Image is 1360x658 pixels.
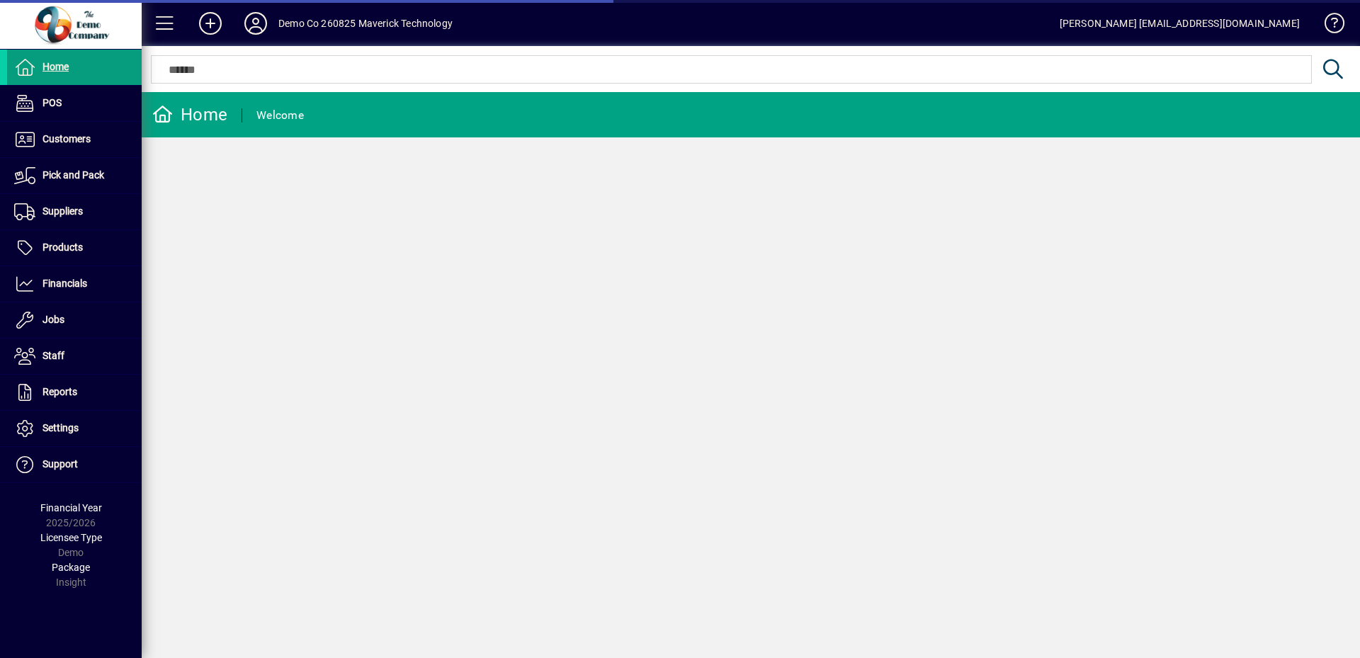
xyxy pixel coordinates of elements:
[7,230,142,266] a: Products
[7,411,142,446] a: Settings
[42,422,79,433] span: Settings
[7,447,142,482] a: Support
[7,158,142,193] a: Pick and Pack
[233,11,278,36] button: Profile
[7,122,142,157] a: Customers
[188,11,233,36] button: Add
[256,104,304,127] div: Welcome
[42,61,69,72] span: Home
[40,532,102,543] span: Licensee Type
[42,169,104,181] span: Pick and Pack
[42,458,78,470] span: Support
[42,386,77,397] span: Reports
[42,97,62,108] span: POS
[52,562,90,573] span: Package
[40,502,102,514] span: Financial Year
[1314,3,1342,49] a: Knowledge Base
[42,314,64,325] span: Jobs
[7,375,142,410] a: Reports
[7,86,142,121] a: POS
[1060,12,1300,35] div: [PERSON_NAME] [EMAIL_ADDRESS][DOMAIN_NAME]
[42,350,64,361] span: Staff
[278,12,453,35] div: Demo Co 260825 Maverick Technology
[42,133,91,144] span: Customers
[7,302,142,338] a: Jobs
[7,266,142,302] a: Financials
[152,103,227,126] div: Home
[42,242,83,253] span: Products
[42,205,83,217] span: Suppliers
[7,339,142,374] a: Staff
[7,194,142,229] a: Suppliers
[42,278,87,289] span: Financials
